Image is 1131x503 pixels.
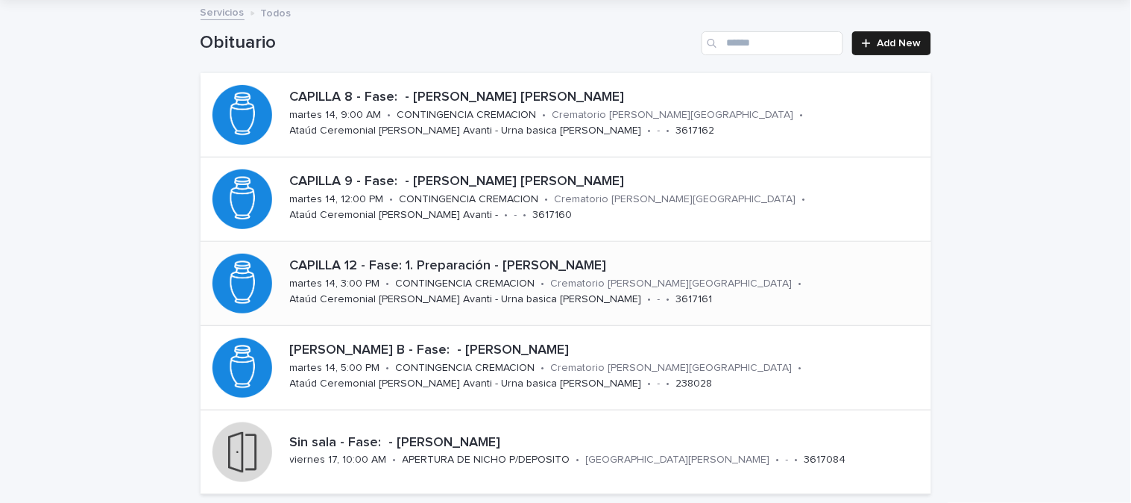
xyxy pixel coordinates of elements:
p: [GEOGRAPHIC_DATA][PERSON_NAME] [586,454,770,466]
p: Ataúd Ceremonial [PERSON_NAME] Avanti - Urna basica [PERSON_NAME] [290,125,642,137]
p: • [386,362,390,375]
p: CONTINGENCIA CREMACION [396,362,535,375]
p: Todos [261,4,292,20]
p: • [388,109,391,122]
p: • [393,454,397,466]
a: [PERSON_NAME] B - Fase: - [PERSON_NAME]martes 14, 5:00 PM•CONTINGENCIA CREMACION•Crematorio [PERS... [201,326,931,410]
a: Servicios [201,3,245,20]
p: CONTINGENCIA CREMACION [400,193,539,206]
p: martes 14, 9:00 AM [290,109,382,122]
p: Crematorio [PERSON_NAME][GEOGRAPHIC_DATA] [551,362,793,375]
p: • [802,193,806,206]
p: • [523,209,527,222]
p: CAPILLA 12 - Fase: 1. Preparación - [PERSON_NAME] [290,258,925,275]
p: martes 14, 3:00 PM [290,278,380,290]
p: martes 14, 12:00 PM [290,193,384,206]
input: Search [702,31,843,55]
p: • [776,454,780,466]
p: • [545,193,549,206]
h1: Obituario [201,32,696,54]
p: • [386,278,390,290]
a: CAPILLA 8 - Fase: - [PERSON_NAME] [PERSON_NAME]martes 14, 9:00 AM•CONTINGENCIA CREMACION•Cremator... [201,73,931,157]
p: CAPILLA 8 - Fase: - [PERSON_NAME] [PERSON_NAME] [290,90,925,106]
p: • [795,454,798,466]
a: CAPILLA 9 - Fase: - [PERSON_NAME] [PERSON_NAME]martes 14, 12:00 PM•CONTINGENCIA CREMACION•Cremato... [201,157,931,242]
p: • [390,193,394,206]
p: 238028 [676,378,713,390]
p: 3617160 [533,209,573,222]
p: Ataúd Ceremonial [PERSON_NAME] Avanti - [290,209,499,222]
p: viernes 17, 10:00 AM [290,454,387,466]
p: • [648,378,652,390]
p: Crematorio [PERSON_NAME][GEOGRAPHIC_DATA] [555,193,796,206]
p: martes 14, 5:00 PM [290,362,380,375]
p: • [667,378,670,390]
p: • [541,278,545,290]
p: • [798,278,802,290]
p: 3617162 [676,125,715,137]
p: • [648,125,652,137]
p: Crematorio [PERSON_NAME][GEOGRAPHIC_DATA] [552,109,794,122]
a: CAPILLA 12 - Fase: 1. Preparación - [PERSON_NAME]martes 14, 3:00 PM•CONTINGENCIA CREMACION•Cremat... [201,242,931,326]
p: • [648,293,652,306]
a: Add New [852,31,930,55]
p: 3617084 [804,454,846,466]
p: Ataúd Ceremonial [PERSON_NAME] Avanti - Urna basica [PERSON_NAME] [290,293,642,306]
a: Sin sala - Fase: - [PERSON_NAME]viernes 17, 10:00 AM•APERTURA DE NICHO P/DEPOSITO•[GEOGRAPHIC_DAT... [201,410,931,495]
p: [PERSON_NAME] B - Fase: - [PERSON_NAME] [290,343,925,359]
p: • [505,209,508,222]
span: Add New [878,38,922,49]
p: 3617161 [676,293,713,306]
p: - [658,378,661,390]
p: • [667,125,670,137]
p: - [514,209,517,222]
p: • [541,362,545,375]
p: • [800,109,804,122]
p: • [543,109,546,122]
p: • [667,293,670,306]
p: APERTURA DE NICHO P/DEPOSITO [403,454,570,466]
p: Ataúd Ceremonial [PERSON_NAME] Avanti - Urna basica [PERSON_NAME] [290,378,642,390]
p: CONTINGENCIA CREMACION [397,109,537,122]
p: CONTINGENCIA CREMACION [396,278,535,290]
p: Crematorio [PERSON_NAME][GEOGRAPHIC_DATA] [551,278,793,290]
p: Sin sala - Fase: - [PERSON_NAME] [290,435,925,452]
p: - [658,293,661,306]
p: - [658,125,661,137]
p: - [786,454,789,466]
p: CAPILLA 9 - Fase: - [PERSON_NAME] [PERSON_NAME] [290,174,925,190]
p: • [576,454,580,466]
p: • [798,362,802,375]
